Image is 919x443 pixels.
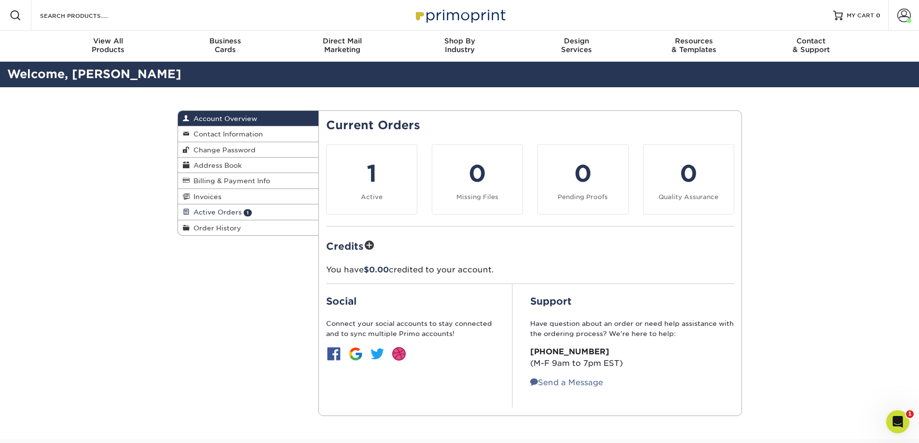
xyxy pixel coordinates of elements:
[530,378,603,387] a: Send a Message
[284,37,401,54] div: Marketing
[326,319,495,338] p: Connect your social accounts to stay connected and to sync multiple Primo accounts!
[166,31,284,62] a: BusinessCards
[635,37,753,45] span: Resources
[166,37,284,45] span: Business
[284,37,401,45] span: Direct Mail
[39,10,133,21] input: SEARCH PRODUCTS.....
[50,37,167,54] div: Products
[178,158,319,173] a: Address Book
[847,12,874,20] span: MY CART
[401,37,518,54] div: Industry
[332,156,411,191] div: 1
[456,193,498,201] small: Missing Files
[530,346,734,369] p: (M-F 9am to 7pm EST)
[753,31,870,62] a: Contact& Support
[178,173,319,188] a: Billing & Payment Info
[391,346,407,362] img: btn-dribbble.jpg
[178,111,319,126] a: Account Overview
[50,31,167,62] a: View AllProducts
[753,37,870,45] span: Contact
[401,37,518,45] span: Shop By
[190,193,221,201] span: Invoices
[50,37,167,45] span: View All
[364,265,389,274] span: $0.00
[753,37,870,54] div: & Support
[518,37,635,54] div: Services
[190,224,241,232] span: Order History
[190,177,270,185] span: Billing & Payment Info
[178,142,319,158] a: Change Password
[178,189,319,204] a: Invoices
[411,5,508,26] img: Primoprint
[635,37,753,54] div: & Templates
[326,264,734,276] p: You have credited to your account.
[438,156,517,191] div: 0
[326,295,495,307] h2: Social
[432,144,523,215] a: 0 Missing Files
[530,319,734,338] p: Have question about an order or need help assistance with the ordering process? We’re here to help:
[537,144,629,215] a: 0 Pending Proofs
[166,37,284,54] div: Cards
[326,238,734,253] h2: Credits
[284,31,401,62] a: Direct MailMarketing
[348,346,363,362] img: btn-google.jpg
[244,209,252,216] span: 1
[190,161,242,169] span: Address Book
[518,31,635,62] a: DesignServices
[326,119,734,133] h2: Current Orders
[178,220,319,235] a: Order History
[190,115,257,122] span: Account Overview
[643,144,734,215] a: 0 Quality Assurance
[178,126,319,142] a: Contact Information
[886,410,909,433] iframe: Intercom live chat
[530,347,609,356] strong: [PHONE_NUMBER]
[361,193,383,201] small: Active
[178,204,319,220] a: Active Orders 1
[530,295,734,307] h2: Support
[190,208,242,216] span: Active Orders
[635,31,753,62] a: Resources& Templates
[401,31,518,62] a: Shop ByIndustry
[876,12,880,19] span: 0
[649,156,728,191] div: 0
[326,346,342,362] img: btn-facebook.jpg
[326,144,417,215] a: 1 Active
[544,156,622,191] div: 0
[558,193,608,201] small: Pending Proofs
[190,146,256,154] span: Change Password
[370,346,385,362] img: btn-twitter.jpg
[518,37,635,45] span: Design
[906,410,914,418] span: 1
[190,130,263,138] span: Contact Information
[658,193,718,201] small: Quality Assurance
